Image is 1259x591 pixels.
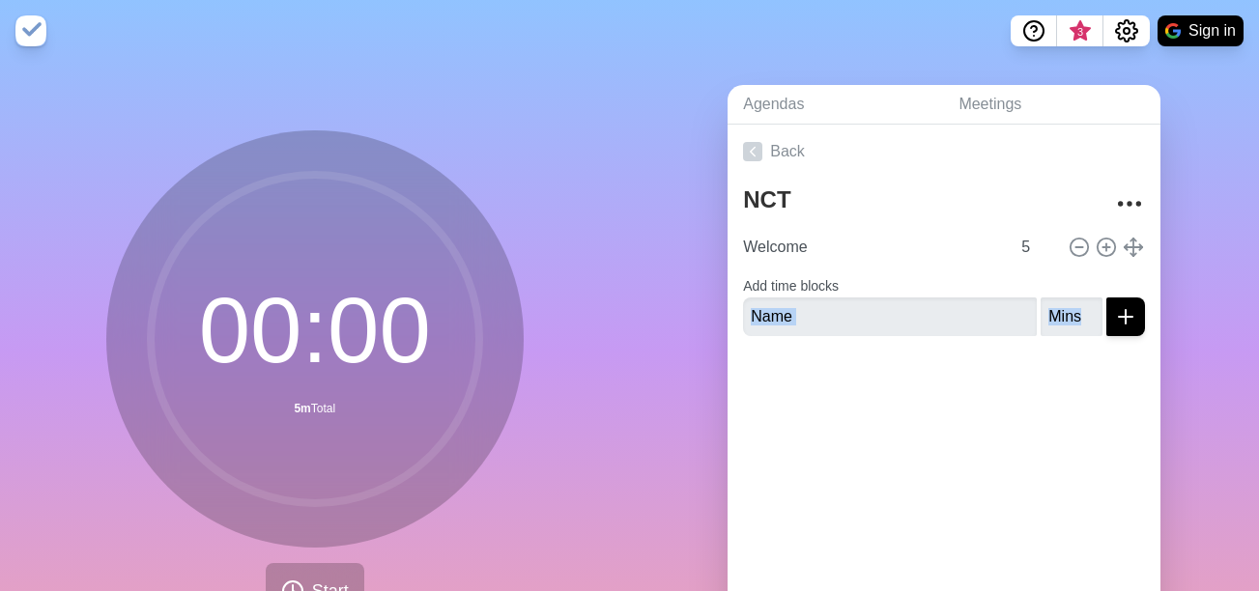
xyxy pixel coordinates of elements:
button: What’s new [1057,15,1103,46]
a: Agendas [728,85,943,125]
img: google logo [1165,23,1181,39]
img: timeblocks logo [15,15,46,46]
input: Mins [1014,228,1060,267]
input: Name [735,228,1010,267]
input: Name [743,297,1037,336]
button: Settings [1103,15,1150,46]
span: 3 [1073,24,1088,40]
a: Back [728,125,1160,179]
button: Sign in [1158,15,1244,46]
input: Mins [1041,297,1102,336]
a: Meetings [943,85,1160,125]
label: Add time blocks [743,278,839,294]
button: More [1110,184,1149,223]
button: Help [1011,15,1057,46]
